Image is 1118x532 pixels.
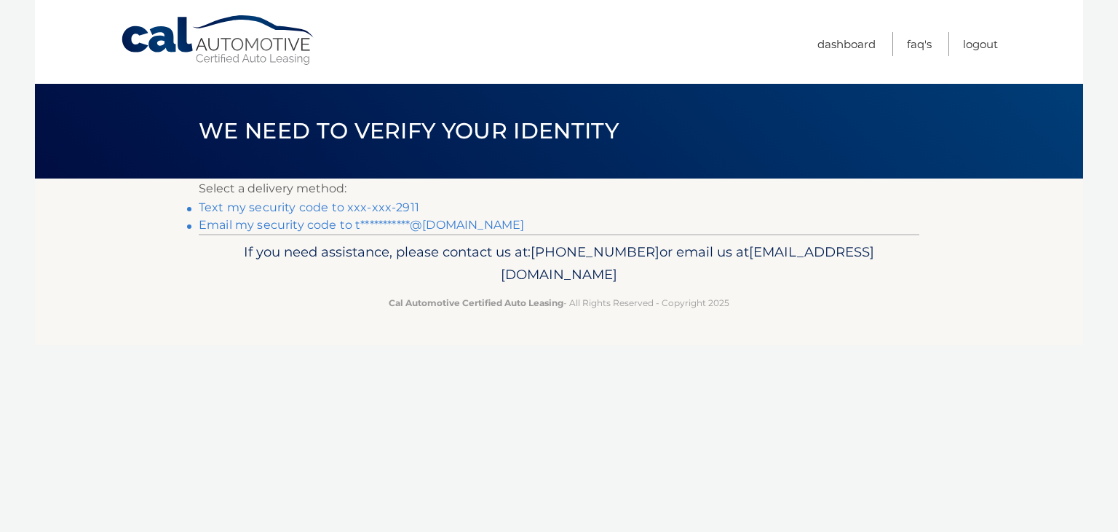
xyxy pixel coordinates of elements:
[531,243,659,260] span: [PHONE_NUMBER]
[817,32,876,56] a: Dashboard
[389,297,563,308] strong: Cal Automotive Certified Auto Leasing
[199,117,619,144] span: We need to verify your identity
[963,32,998,56] a: Logout
[208,240,910,287] p: If you need assistance, please contact us at: or email us at
[208,295,910,310] p: - All Rights Reserved - Copyright 2025
[907,32,932,56] a: FAQ's
[199,200,419,214] a: Text my security code to xxx-xxx-2911
[199,179,919,199] p: Select a delivery method:
[120,15,317,66] a: Cal Automotive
